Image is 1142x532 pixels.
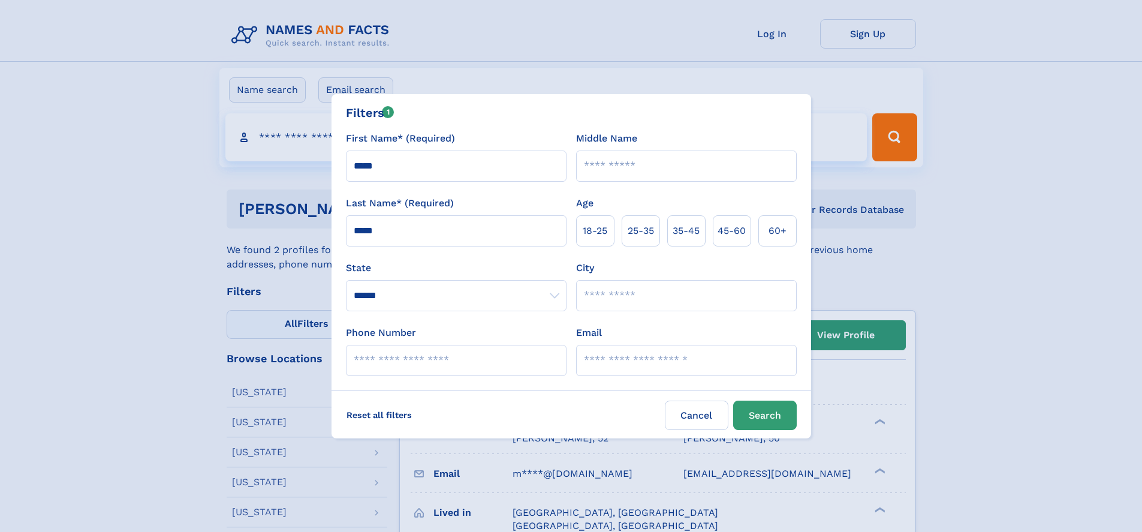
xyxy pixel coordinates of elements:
span: 45‑60 [718,224,746,238]
label: Middle Name [576,131,637,146]
div: Filters [346,104,394,122]
span: 60+ [769,224,787,238]
label: Phone Number [346,326,416,340]
button: Search [733,401,797,430]
span: 25‑35 [628,224,654,238]
span: 35‑45 [673,224,700,238]
label: Cancel [665,401,728,430]
span: 18‑25 [583,224,607,238]
label: Reset all filters [339,401,420,429]
label: First Name* (Required) [346,131,455,146]
label: Email [576,326,602,340]
label: Age [576,196,593,211]
label: Last Name* (Required) [346,196,454,211]
label: City [576,261,594,275]
label: State [346,261,567,275]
